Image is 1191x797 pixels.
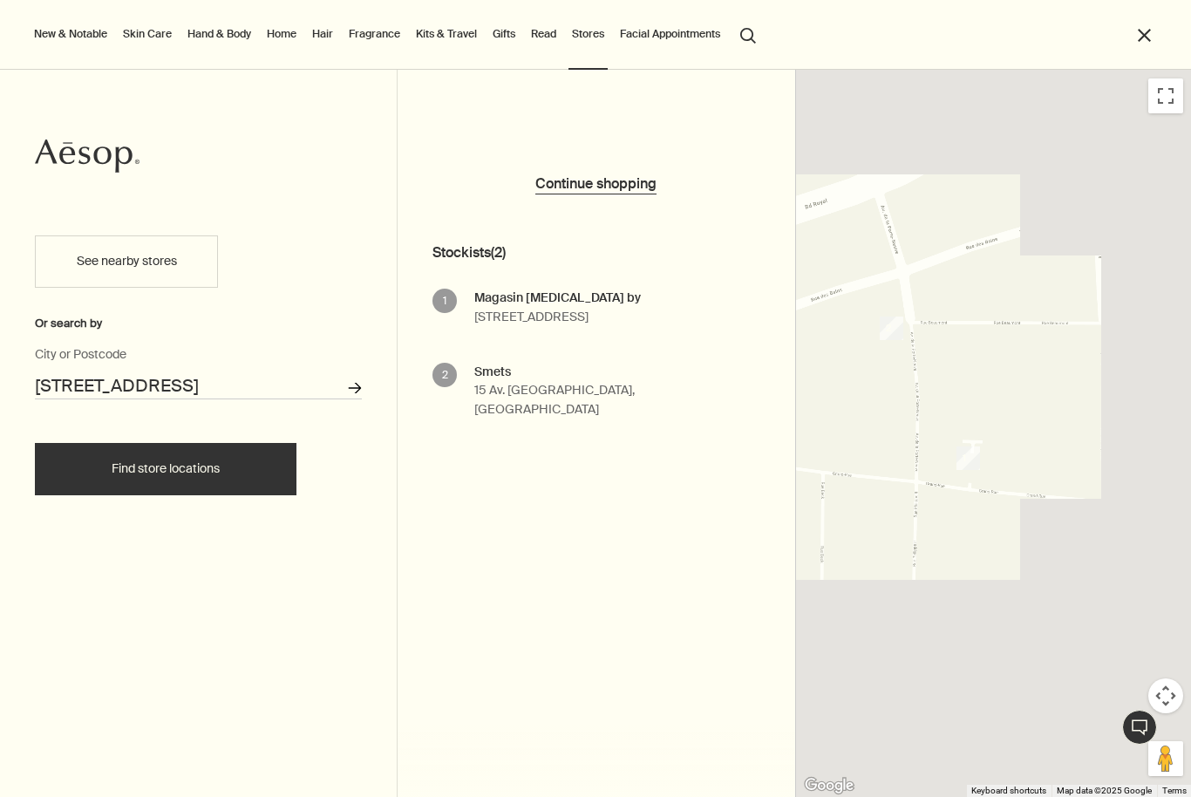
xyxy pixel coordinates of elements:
a: Aesop [35,139,140,178]
button: Stores [568,24,608,44]
div: 1 [949,439,987,477]
a: Gifts [489,24,519,44]
div: 2 [432,363,457,387]
button: Drag Pegman onto the map to open Street View [1148,741,1183,776]
a: Hand & Body [184,24,255,44]
button: Chat en direct [1122,710,1157,745]
a: Skin Care [119,24,175,44]
span: Map data ©2025 Google [1057,786,1152,795]
a: Open this area in Google Maps (opens a new window) [800,774,858,797]
button: See nearby stores [35,235,218,288]
a: Read [527,24,560,44]
button: Close the Menu [1134,25,1154,45]
svg: Aesop [35,139,140,174]
div: Smets [474,363,759,382]
a: Home [263,24,300,44]
div: 2 [873,310,910,347]
a: Facial Appointments [616,24,724,44]
button: New & Notable [31,24,111,44]
a: Kits & Travel [412,24,480,44]
a: Hair [309,24,337,44]
a: Terms [1162,786,1187,795]
button: Open search [732,17,764,51]
div: 1 [432,289,457,313]
button: Map camera controls [1148,678,1183,713]
strong: Stockists ( 2 ) [432,236,794,269]
a: Fragrance [345,24,404,44]
button: Find store locations [35,443,296,495]
button: Toggle fullscreen view [1148,78,1183,113]
button: Keyboard shortcuts [971,785,1046,797]
button: Continue shopping [535,174,657,194]
img: Google [800,774,858,797]
div: Or search by [35,314,362,333]
div: Magasin [MEDICAL_DATA] by [474,289,641,308]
